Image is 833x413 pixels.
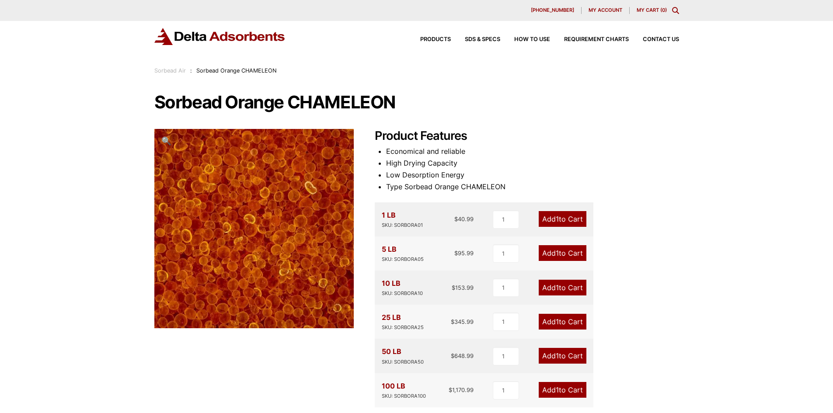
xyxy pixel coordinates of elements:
[454,215,458,222] span: $
[539,314,586,330] a: Add1to Cart
[154,93,679,111] h1: Sorbead Orange CHAMELEON
[154,223,354,232] a: Sorbead Orange CHAMELEON
[382,278,423,298] div: 10 LB
[550,37,629,42] a: Requirement Charts
[190,67,192,74] span: :
[154,129,178,153] a: View full-screen image gallery
[452,284,455,291] span: $
[454,215,474,222] bdi: 40.99
[539,280,586,295] a: Add1to Cart
[382,380,426,400] div: 100 LB
[672,7,679,14] div: Toggle Modal Content
[539,245,586,261] a: Add1to Cart
[524,7,582,14] a: [PHONE_NUMBER]
[420,37,451,42] span: Products
[382,312,424,332] div: 25 LB
[454,250,458,257] span: $
[539,211,586,227] a: Add1to Cart
[386,157,679,169] li: High Drying Capacity
[386,181,679,193] li: Type Sorbead Orange CHAMELEON
[382,358,424,366] div: SKU: SORBORA50
[643,37,679,42] span: Contact Us
[196,67,277,74] span: Sorbead Orange CHAMELEON
[451,352,474,359] bdi: 648.99
[154,67,186,74] a: Sorbead Air
[449,386,452,393] span: $
[382,243,424,264] div: 5 LB
[449,386,474,393] bdi: 1,170.99
[154,28,286,45] img: Delta Adsorbents
[514,37,550,42] span: How to Use
[382,255,424,264] div: SKU: SORBORA05
[382,221,423,229] div: SKU: SORBORA01
[539,348,586,364] a: Add1to Cart
[382,209,423,229] div: 1 LB
[451,318,474,325] bdi: 345.99
[556,215,559,223] span: 1
[556,317,559,326] span: 1
[556,249,559,257] span: 1
[500,37,550,42] a: How to Use
[451,37,500,42] a: SDS & SPECS
[556,351,559,360] span: 1
[406,37,451,42] a: Products
[452,284,474,291] bdi: 153.99
[154,129,354,328] img: Sorbead Orange CHAMELEON
[531,8,574,13] span: [PHONE_NUMBER]
[161,136,171,146] span: 🔍
[465,37,500,42] span: SDS & SPECS
[451,352,454,359] span: $
[451,318,454,325] span: $
[386,146,679,157] li: Economical and reliable
[564,37,629,42] span: Requirement Charts
[454,250,474,257] bdi: 95.99
[375,129,679,143] h2: Product Features
[382,392,426,400] div: SKU: SORBORA100
[662,7,665,13] span: 0
[382,346,424,366] div: 50 LB
[386,169,679,181] li: Low Desorption Energy
[582,7,630,14] a: My account
[539,382,586,398] a: Add1to Cart
[382,323,424,332] div: SKU: SORBORA25
[556,385,559,394] span: 1
[382,289,423,298] div: SKU: SORBORA10
[589,8,622,13] span: My account
[556,283,559,292] span: 1
[637,7,667,13] a: My Cart (0)
[629,37,679,42] a: Contact Us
